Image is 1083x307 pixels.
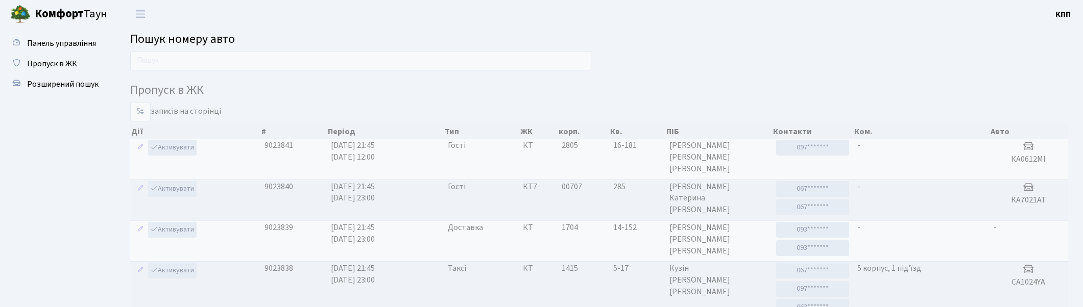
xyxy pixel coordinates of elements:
[331,222,375,245] span: [DATE] 21:45 [DATE] 23:00
[519,124,558,139] th: ЖК
[148,140,197,156] a: Активувати
[5,74,107,94] a: Розширений пошук
[562,263,578,274] span: 1415
[994,222,997,233] span: -
[1055,8,1071,20] a: КПП
[772,124,853,139] th: Контакти
[128,6,153,22] button: Переключити навігацію
[5,33,107,54] a: Панель управління
[613,140,661,151] span: 16-181
[130,124,260,139] th: Дії
[665,124,772,139] th: ПІБ
[562,181,582,192] span: 00707
[857,181,860,192] span: -
[260,124,327,139] th: #
[609,124,665,139] th: Кв.
[448,181,466,193] span: Гості
[327,124,444,139] th: Період
[853,124,990,139] th: Ком.
[27,38,96,49] span: Панель управління
[562,140,578,151] span: 2805
[613,222,661,234] span: 14-152
[27,79,99,90] span: Розширений пошук
[134,140,147,156] a: Редагувати
[448,140,466,151] span: Гості
[523,222,553,234] span: КТ
[264,263,293,274] span: 9023838
[523,181,553,193] span: КТ7
[10,4,31,24] img: logo.png
[994,155,1064,164] h5: КА0612МІ
[448,222,483,234] span: Доставка
[148,181,197,197] a: Активувати
[264,222,293,233] span: 9023839
[857,263,921,274] span: 5 корпус, 1 під'їзд
[264,181,293,192] span: 9023840
[130,51,591,70] input: Пошук
[264,140,293,151] span: 9023841
[148,222,197,238] a: Активувати
[669,263,768,298] span: Кузін [PERSON_NAME] [PERSON_NAME]
[444,124,519,139] th: Тип
[669,140,768,175] span: [PERSON_NAME] [PERSON_NAME] [PERSON_NAME]
[5,54,107,74] a: Пропуск в ЖК
[134,181,147,197] a: Редагувати
[130,83,1068,98] h4: Пропуск в ЖК
[148,263,197,278] a: Активувати
[613,263,661,274] span: 5-17
[669,181,768,216] span: [PERSON_NAME] Катерина [PERSON_NAME]
[990,124,1068,139] th: Авто
[669,222,768,257] span: [PERSON_NAME] [PERSON_NAME] [PERSON_NAME]
[130,102,221,121] label: записів на сторінці
[1055,9,1071,20] b: КПП
[558,124,609,139] th: корп.
[331,181,375,204] span: [DATE] 21:45 [DATE] 23:00
[562,222,578,233] span: 1704
[130,102,151,121] select: записів на сторінці
[134,222,147,238] a: Редагувати
[27,58,77,69] span: Пропуск в ЖК
[35,6,84,22] b: Комфорт
[35,6,107,23] span: Таун
[857,140,860,151] span: -
[613,181,661,193] span: 285
[994,195,1064,205] h5: КА7021АТ
[130,30,235,48] span: Пошук номеру авто
[448,263,466,274] span: Таксі
[523,263,553,274] span: КТ
[331,263,375,286] span: [DATE] 21:45 [DATE] 23:00
[857,222,860,233] span: -
[134,263,147,278] a: Редагувати
[994,277,1064,287] h5: CA1024YA
[331,140,375,163] span: [DATE] 21:45 [DATE] 12:00
[523,140,553,151] span: КТ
